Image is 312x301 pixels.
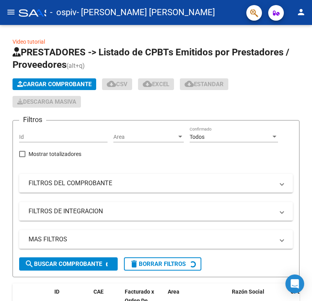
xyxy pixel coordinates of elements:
mat-icon: cloud_download [107,79,116,89]
span: Razón Social [232,289,264,295]
mat-icon: person [296,7,306,17]
mat-icon: delete [129,259,139,269]
span: Todos [190,134,204,140]
mat-icon: cloud_download [143,79,152,89]
span: Buscar Comprobante [25,260,102,267]
span: Estandar [185,81,224,88]
button: Estandar [180,78,228,90]
mat-icon: menu [6,7,16,17]
button: Descarga Masiva [13,96,81,108]
app-download-masive: Descarga masiva de comprobantes (adjuntos) [13,96,81,108]
span: EXCEL [143,81,169,88]
span: PRESTADORES -> Listado de CPBTs Emitidos por Prestadores / Proveedores [13,47,289,70]
mat-panel-title: FILTROS DE INTEGRACION [29,207,274,216]
button: CSV [102,78,132,90]
span: Borrar Filtros [129,260,186,267]
button: Borrar Filtros [124,257,201,271]
span: Descarga Masiva [17,98,76,105]
mat-expansion-panel-header: FILTROS DEL COMPROBANTE [19,174,293,193]
span: Area [113,134,177,140]
div: Open Intercom Messenger [285,274,304,293]
mat-panel-title: FILTROS DEL COMPROBANTE [29,179,274,188]
span: CSV [107,81,127,88]
span: Cargar Comprobante [17,81,91,88]
button: EXCEL [138,78,174,90]
mat-expansion-panel-header: FILTROS DE INTEGRACION [19,202,293,221]
span: (alt+q) [66,62,85,69]
span: Area [168,289,179,295]
span: - [PERSON_NAME] [PERSON_NAME] [77,4,215,21]
span: Mostrar totalizadores [29,149,81,159]
mat-icon: cloud_download [185,79,194,89]
span: ID [54,289,59,295]
h3: Filtros [19,114,46,125]
span: - ospiv [50,4,77,21]
mat-expansion-panel-header: MAS FILTROS [19,230,293,249]
span: CAE [93,289,104,295]
button: Cargar Comprobante [13,78,96,90]
mat-icon: search [25,259,34,269]
mat-panel-title: MAS FILTROS [29,235,274,244]
a: Video tutorial [13,39,45,45]
button: Buscar Comprobante [19,257,118,271]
